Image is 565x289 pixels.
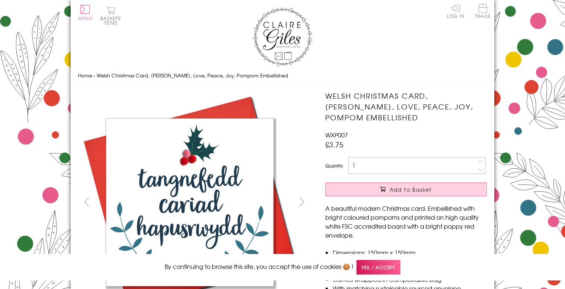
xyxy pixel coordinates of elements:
button: next [294,193,310,210]
h1: Welsh Christmas Card, [PERSON_NAME], Love, Peace, Joy, Pompom Embellished [325,90,487,123]
img: Claire Giles Greetings Cards [253,7,312,66]
li: Dimensions: 150mm x 150mm [333,248,487,257]
button: prev [78,193,95,210]
a: Home [78,72,92,79]
button: Menu [78,5,93,20]
span: Trade [475,4,491,18]
span: Yes, I accept [356,260,400,274]
p: A beautiful modern Christmas card. Embellished with bright coloured pompoms and printed on high q... [325,204,487,239]
span: Welsh Christmas Card, [PERSON_NAME], Love, Peace, Joy, Pompom Embellished [97,72,288,79]
span: £3.75 [325,139,343,150]
a: Log In [447,4,465,18]
span: 0 items [104,15,121,26]
nav: breadcrumbs [78,68,487,83]
label: Quantity [325,162,343,169]
a: Trade [475,4,491,20]
span: Add to Basket [390,186,432,193]
span: › [94,72,95,79]
span: Menu [78,15,93,22]
button: Basket0 items [100,6,121,25]
button: Add to Basket [325,182,487,196]
span: WXP007 [325,130,348,139]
